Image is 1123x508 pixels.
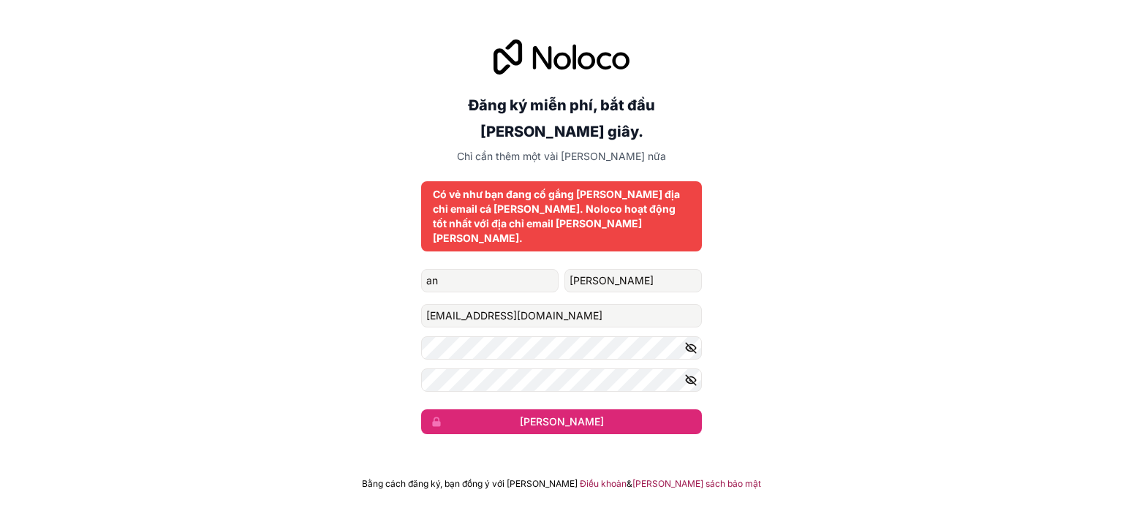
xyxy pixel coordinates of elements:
font: Có vẻ như bạn đang cố gắng [PERSON_NAME] địa chỉ email cá [PERSON_NAME]. Noloco hoạt động tốt nhấ... [433,188,680,244]
font: Bằng cách đăng ký, bạn đồng ý với [PERSON_NAME] [362,478,578,489]
font: [PERSON_NAME] [520,415,604,428]
input: tên riêng [421,269,559,292]
font: Đăng ký miễn phí, bắt đầu [PERSON_NAME] giây. [468,96,655,140]
font: & [627,478,632,489]
input: Địa chỉ email [421,304,702,327]
input: họ [564,269,702,292]
font: [PERSON_NAME] sách bảo mật [632,478,761,489]
input: Xác nhận mật khẩu [421,368,702,392]
a: [PERSON_NAME] sách bảo mật [632,478,761,490]
button: [PERSON_NAME] [421,409,702,434]
a: Điều khoản [580,478,627,490]
input: Mật khẩu [421,336,702,360]
font: Chỉ cần thêm một vài [PERSON_NAME] nữa [457,150,666,162]
font: Điều khoản [580,478,627,489]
